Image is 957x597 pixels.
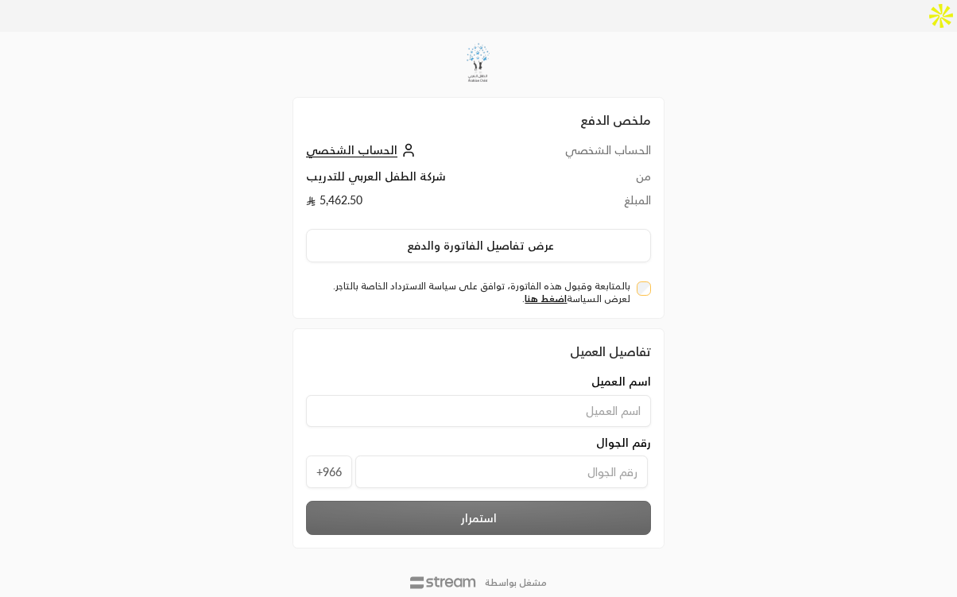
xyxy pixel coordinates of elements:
span: +966 [306,456,352,488]
button: عرض تفاصيل الفاتورة والدفع [306,229,651,262]
a: الحساب الشخصي [306,143,420,157]
input: رقم الجوال [355,456,648,488]
td: 5,462.50 [306,192,520,216]
p: مشغل بواسطة [485,576,547,589]
span: اسم العميل [591,374,651,390]
label: بالمتابعة وقبول هذه الفاتورة، توافق على سياسة الاسترداد الخاصة بالتاجر. لعرض السياسة . [312,280,630,305]
td: المبلغ [520,192,651,216]
input: اسم العميل [306,395,651,427]
span: الحساب الشخصي [306,143,397,157]
div: تفاصيل العميل [306,342,651,361]
img: Company Logo [457,41,500,84]
td: الحساب الشخصي [520,142,651,169]
td: من [520,169,651,192]
a: اضغط هنا [525,293,567,304]
td: شركة الطفل العربي للتدريب [306,169,520,192]
span: رقم الجوال [596,435,651,451]
h2: ملخص الدفع [306,110,651,130]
